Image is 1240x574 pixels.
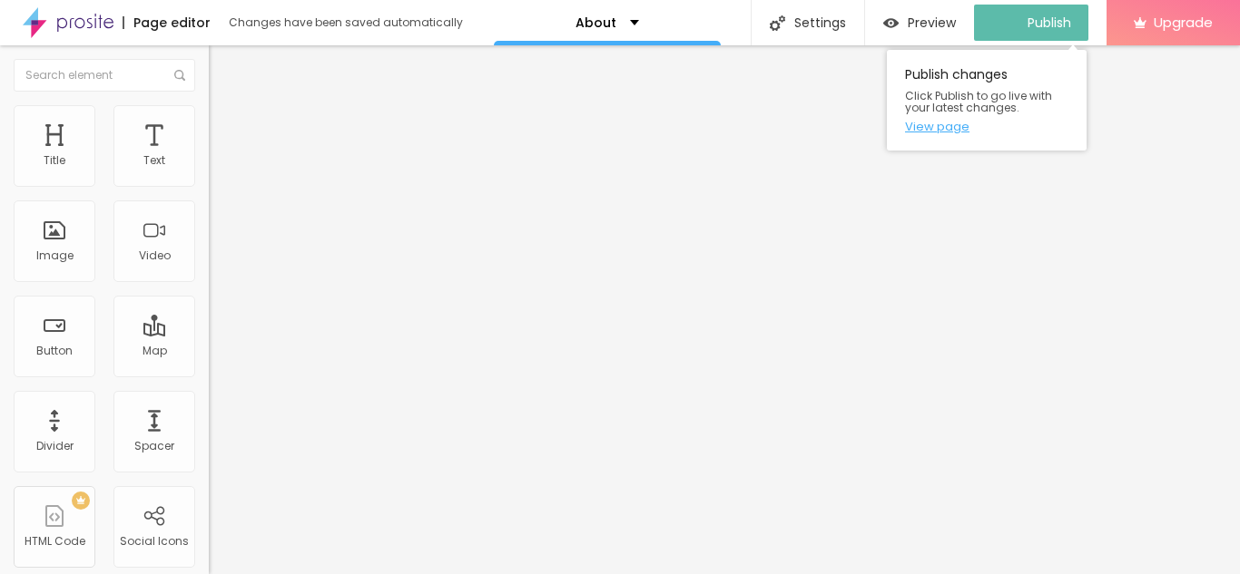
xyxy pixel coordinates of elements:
[143,345,167,357] div: Map
[134,440,174,452] div: Spacer
[143,154,165,167] div: Text
[770,15,785,31] img: Icone
[576,16,616,29] p: About
[14,59,195,92] input: Search element
[887,50,1087,151] div: Publish changes
[25,535,85,548] div: HTML Code
[36,249,74,262] div: Image
[209,45,1240,574] iframe: Editor
[174,70,185,81] img: Icone
[229,17,463,28] div: Changes have been saved automatically
[36,440,74,452] div: Divider
[1154,15,1213,30] span: Upgrade
[120,535,189,548] div: Social Icons
[883,15,899,31] img: view-1.svg
[905,90,1068,113] span: Click Publish to go live with your latest changes.
[139,249,171,262] div: Video
[865,5,974,41] button: Preview
[905,121,1068,132] a: View page
[44,154,65,167] div: Title
[974,5,1088,41] button: Publish
[36,345,73,357] div: Button
[908,15,956,30] span: Preview
[1028,15,1071,30] span: Publish
[123,16,211,29] div: Page editor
